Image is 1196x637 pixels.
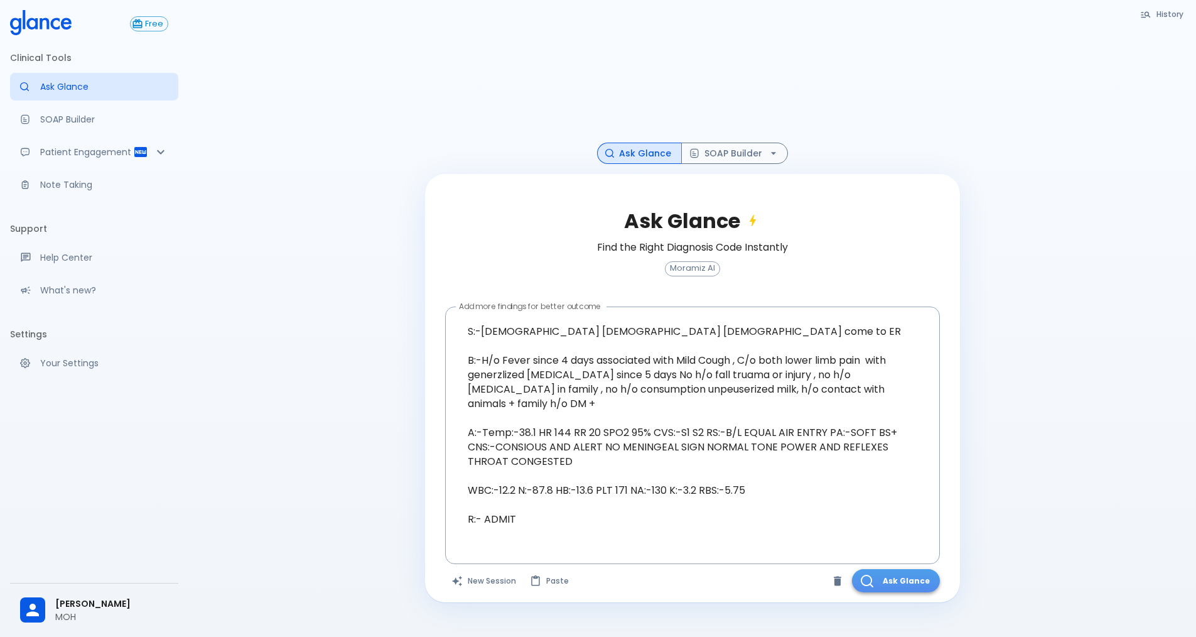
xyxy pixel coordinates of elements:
p: Help Center [40,251,168,264]
li: Support [10,214,178,244]
p: SOAP Builder [40,113,168,126]
p: MOH [55,611,168,623]
div: Recent updates and feature releases [10,276,178,304]
button: Ask Glance [852,569,940,592]
label: Add more findings for better outcome [459,301,601,312]
div: Patient Reports & Referrals [10,138,178,166]
a: Manage your settings [10,349,178,377]
button: History [1134,5,1191,23]
p: Ask Glance [40,80,168,93]
span: Free [141,19,168,29]
button: Free [130,16,168,31]
a: Get help from our support team [10,244,178,271]
button: Ask Glance [597,143,682,165]
button: Clears all inputs and results. [445,569,524,592]
h2: Ask Glance [624,209,760,233]
a: Moramiz: Find ICD10AM codes instantly [10,73,178,101]
button: Paste from clipboard [524,569,576,592]
li: Settings [10,319,178,349]
h6: Find the Right Diagnosis Code Instantly [597,239,788,256]
button: Clear [828,572,847,591]
li: Clinical Tools [10,43,178,73]
span: [PERSON_NAME] [55,597,168,611]
a: Docugen: Compose a clinical documentation in seconds [10,106,178,133]
span: Moramiz AI [665,264,719,273]
a: Advanced note-taking [10,171,178,199]
button: SOAP Builder [681,143,788,165]
p: Note Taking [40,178,168,191]
textarea: S:-[DEMOGRAPHIC_DATA] [DEMOGRAPHIC_DATA] [DEMOGRAPHIC_DATA] come to ER B:-H/o Fever since 4 days ... [454,312,931,539]
p: What's new? [40,284,168,297]
p: Your Settings [40,357,168,369]
div: [PERSON_NAME]MOH [10,589,178,632]
p: Patient Engagement [40,146,133,158]
a: Click to view or change your subscription [130,16,178,31]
